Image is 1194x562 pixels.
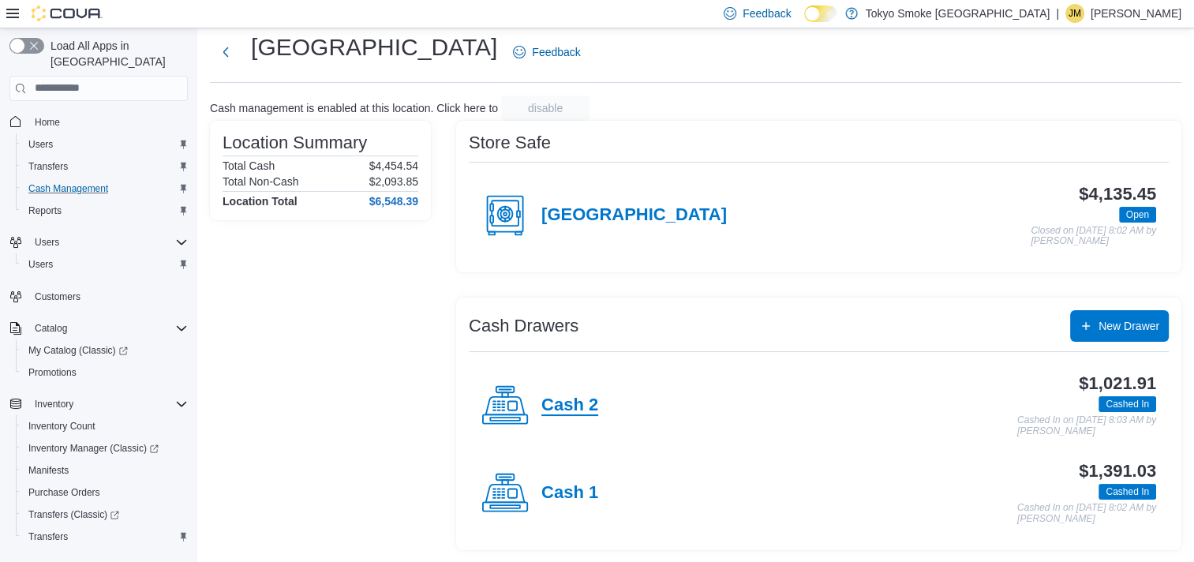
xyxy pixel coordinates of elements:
span: Purchase Orders [28,486,100,499]
a: Manifests [22,461,75,480]
h6: Total Cash [223,159,275,172]
span: Dark Mode [804,22,805,23]
span: Users [28,233,188,252]
span: Inventory Count [28,420,95,433]
h4: Location Total [223,195,298,208]
a: Inventory Manager (Classic) [22,439,165,458]
span: Users [22,135,188,154]
p: | [1056,4,1059,23]
a: Feedback [507,36,586,68]
span: JM [1069,4,1081,23]
p: Cashed In on [DATE] 8:03 AM by [PERSON_NAME] [1017,415,1156,436]
h1: [GEOGRAPHIC_DATA] [251,32,497,63]
button: Catalog [3,317,194,339]
span: New Drawer [1099,318,1159,334]
p: $4,454.54 [369,159,418,172]
span: My Catalog (Classic) [28,344,128,357]
button: Home [3,111,194,133]
button: Inventory [28,395,80,414]
span: Transfers [28,530,68,543]
button: Cash Management [16,178,194,200]
span: Home [35,116,60,129]
span: Transfers [22,527,188,546]
span: Users [35,236,59,249]
span: Cash Management [22,179,188,198]
a: Inventory Count [22,417,102,436]
h3: Store Safe [469,133,551,152]
span: Promotions [22,363,188,382]
h4: Cash 2 [541,395,598,416]
span: Cashed In [1106,397,1149,411]
span: Transfers [28,160,68,173]
button: Next [210,36,241,68]
a: Promotions [22,363,83,382]
span: Transfers [22,157,188,176]
p: Tokyo Smoke [GEOGRAPHIC_DATA] [866,4,1050,23]
span: Home [28,112,188,132]
a: My Catalog (Classic) [16,339,194,362]
span: Customers [28,287,188,306]
p: Cashed In on [DATE] 8:02 AM by [PERSON_NAME] [1017,503,1156,524]
span: Inventory Manager (Classic) [22,439,188,458]
h3: $1,391.03 [1079,462,1156,481]
span: Promotions [28,366,77,379]
span: Purchase Orders [22,483,188,502]
p: $2,093.85 [369,175,418,188]
h4: [GEOGRAPHIC_DATA] [541,205,727,226]
p: [PERSON_NAME] [1091,4,1181,23]
span: Feedback [743,6,791,21]
span: Users [28,258,53,271]
span: Inventory Manager (Classic) [28,442,159,455]
span: Customers [35,290,80,303]
h4: Cash 1 [541,483,598,504]
span: Feedback [532,44,580,60]
a: Home [28,113,66,132]
span: Cashed In [1099,396,1156,412]
span: Users [22,255,188,274]
h3: $4,135.45 [1079,185,1156,204]
a: My Catalog (Classic) [22,341,134,360]
button: Catalog [28,319,73,338]
input: Dark Mode [804,6,837,22]
p: Cash management is enabled at this location. Click here to [210,102,498,114]
a: Users [22,135,59,154]
a: Customers [28,287,87,306]
span: Cashed In [1106,485,1149,499]
button: Transfers [16,155,194,178]
span: Load All Apps in [GEOGRAPHIC_DATA] [44,38,188,69]
button: Customers [3,285,194,308]
span: Open [1126,208,1149,222]
span: disable [528,100,563,116]
a: Inventory Manager (Classic) [16,437,194,459]
button: Users [16,253,194,275]
h3: Location Summary [223,133,367,152]
h3: Cash Drawers [469,317,578,335]
span: Reports [28,204,62,217]
span: Catalog [28,319,188,338]
span: Cash Management [28,182,108,195]
button: Users [3,231,194,253]
button: Inventory Count [16,415,194,437]
p: Closed on [DATE] 8:02 AM by [PERSON_NAME] [1031,226,1156,247]
button: Transfers [16,526,194,548]
span: Inventory [28,395,188,414]
div: James Mussellam [1065,4,1084,23]
span: Manifests [28,464,69,477]
a: Purchase Orders [22,483,107,502]
button: Reports [16,200,194,222]
a: Transfers [22,527,74,546]
a: Transfers (Classic) [22,505,125,524]
button: Inventory [3,393,194,415]
button: New Drawer [1070,310,1169,342]
span: My Catalog (Classic) [22,341,188,360]
button: Manifests [16,459,194,481]
h6: Total Non-Cash [223,175,299,188]
button: Promotions [16,362,194,384]
span: Catalog [35,322,67,335]
button: Users [28,233,66,252]
span: Transfers (Classic) [22,505,188,524]
a: Reports [22,201,68,220]
a: Users [22,255,59,274]
h3: $1,021.91 [1079,374,1156,393]
span: Users [28,138,53,151]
